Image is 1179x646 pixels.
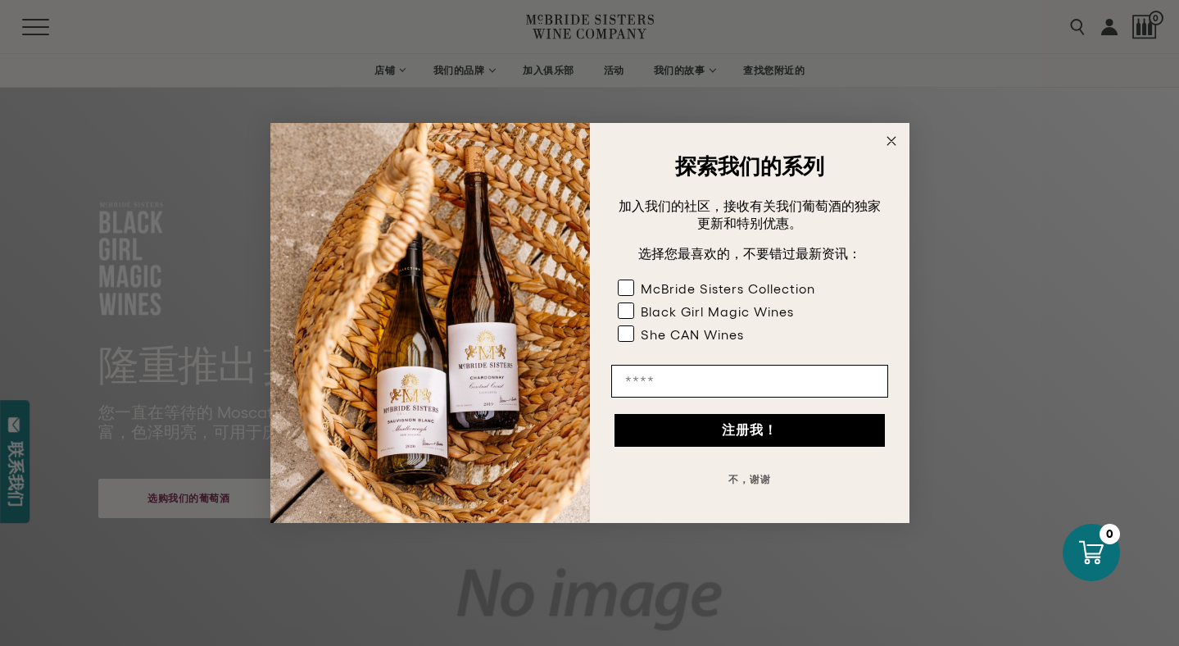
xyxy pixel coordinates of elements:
[675,150,824,182] font: 探索我们的系列
[638,246,861,261] font: 选择您最喜欢的，不要错过最新资讯：
[641,327,744,342] div: She CAN Wines
[611,463,888,496] button: 不，谢谢
[722,422,778,438] font: 注册我！
[619,198,881,230] font: 加入我们的社区，接收有关我们葡萄酒的独家更新和特别优惠。
[728,474,771,484] font: 不，谢谢
[641,281,815,296] div: McBride Sisters Collection
[1106,527,1113,540] font: 0
[882,131,901,151] button: 关闭对话框
[611,365,888,398] input: 电子邮件
[641,304,794,319] div: Black Girl Magic Wines
[614,414,885,447] button: 注册我！
[270,123,590,523] img: 42653730-7e35-4af7-a99d-12bf478283cf.jpeg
